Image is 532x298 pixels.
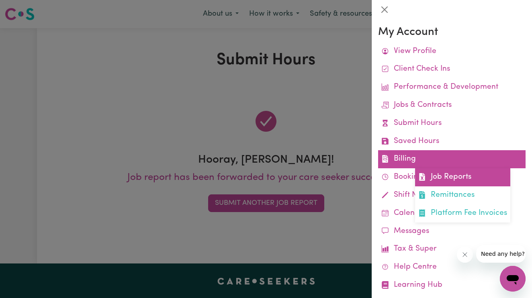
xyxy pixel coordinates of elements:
a: Calendar [378,204,526,222]
a: Bookings [378,168,526,186]
a: Tax & Super [378,240,526,258]
a: Platform Fee Invoices [415,204,510,222]
a: Performance & Development [378,78,526,96]
a: Client Check Ins [378,60,526,78]
a: BillingJob ReportsRemittancesPlatform Fee Invoices [378,150,526,168]
iframe: Close message [457,247,473,263]
h3: My Account [378,26,526,39]
button: Close [378,3,391,16]
iframe: Message from company [476,245,526,263]
iframe: Button to launch messaging window [500,266,526,292]
a: Remittances [415,186,510,204]
a: View Profile [378,43,526,61]
a: Help Centre [378,258,526,276]
a: Submit Hours [378,114,526,133]
a: Job Reports [415,168,510,186]
a: Saved Hours [378,133,526,151]
a: Learning Hub [378,276,526,294]
a: Messages [378,222,526,241]
a: Jobs & Contracts [378,96,526,114]
a: Shift Notes [378,186,526,204]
